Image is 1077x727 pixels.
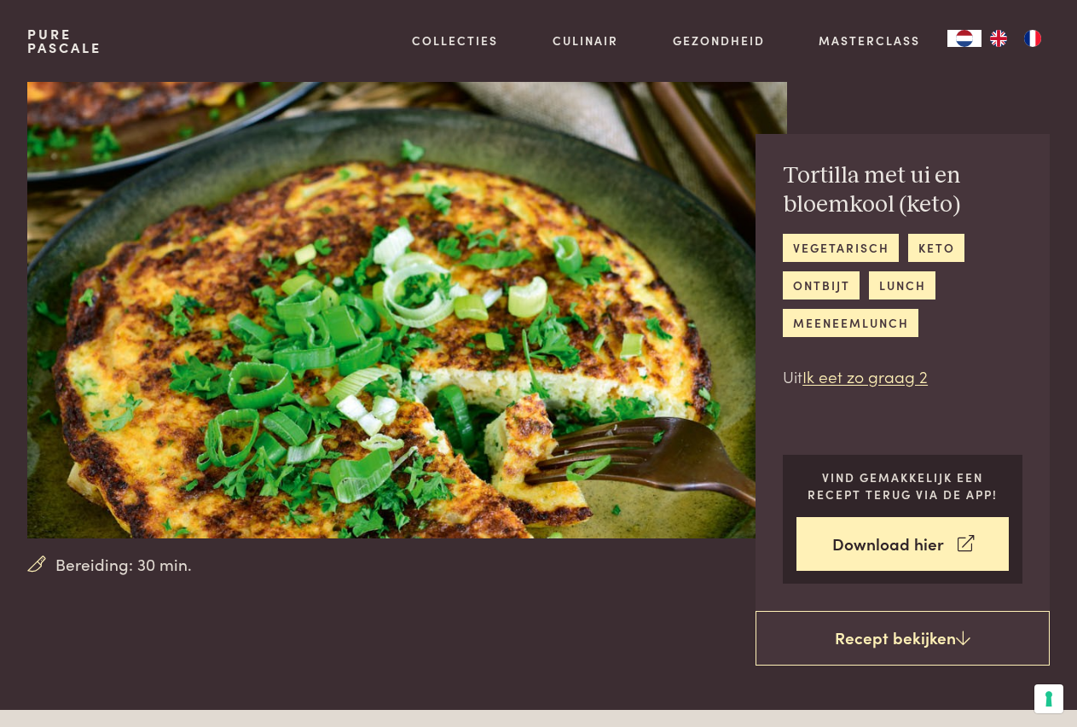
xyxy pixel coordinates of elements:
[27,27,101,55] a: PurePascale
[1016,30,1050,47] a: FR
[553,32,618,49] a: Culinair
[673,32,765,49] a: Gezondheid
[981,30,1050,47] ul: Language list
[783,161,1022,220] h2: Tortilla met ui en bloemkool (keto)
[756,611,1050,666] a: Recept bekijken
[908,234,964,262] a: keto
[947,30,981,47] a: NL
[1034,684,1063,713] button: Uw voorkeuren voor toestemming voor trackingtechnologieën
[819,32,920,49] a: Masterclass
[981,30,1016,47] a: EN
[412,32,498,49] a: Collecties
[802,364,928,387] a: Ik eet zo graag 2
[783,271,860,300] a: ontbijt
[796,517,1009,571] a: Download hier
[27,82,787,538] img: Tortilla met ui en bloemkool (keto)
[796,468,1009,503] p: Vind gemakkelijk een recept terug via de app!
[55,552,192,577] span: Bereiding: 30 min.
[947,30,1050,47] aside: Language selected: Nederlands
[947,30,981,47] div: Language
[783,234,899,262] a: vegetarisch
[783,309,918,337] a: meeneemlunch
[783,364,1022,389] p: Uit
[869,271,935,300] a: lunch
